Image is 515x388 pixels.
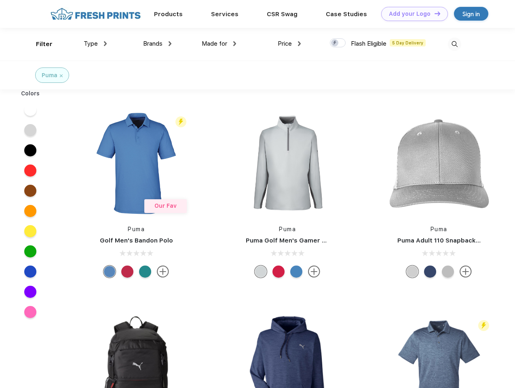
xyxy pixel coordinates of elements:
[128,226,145,232] a: Puma
[389,11,431,17] div: Add your Logo
[202,40,227,47] span: Made for
[154,202,177,209] span: Our Fav
[48,7,143,21] img: fo%20logo%202.webp
[143,40,163,47] span: Brands
[406,266,418,278] div: Quarry Brt Whit
[139,266,151,278] div: Green Lagoon
[84,40,98,47] span: Type
[442,266,454,278] div: Quarry with Brt Whit
[290,266,302,278] div: Bright Cobalt
[435,11,440,16] img: DT
[278,40,292,47] span: Price
[267,11,298,18] a: CSR Swag
[104,41,107,46] img: dropdown.png
[255,266,267,278] div: High Rise
[272,266,285,278] div: Ski Patrol
[298,41,301,46] img: dropdown.png
[454,7,488,21] a: Sign in
[60,74,63,77] img: filter_cancel.svg
[121,266,133,278] div: Ski Patrol
[15,89,46,98] div: Colors
[431,226,447,232] a: Puma
[42,71,57,80] div: Puma
[233,41,236,46] img: dropdown.png
[157,266,169,278] img: more.svg
[175,116,186,127] img: flash_active_toggle.svg
[154,11,183,18] a: Products
[211,11,239,18] a: Services
[100,237,173,244] a: Golf Men's Bandon Polo
[279,226,296,232] a: Puma
[390,39,426,46] span: 5 Day Delivery
[82,110,190,217] img: func=resize&h=266
[478,320,489,331] img: flash_active_toggle.svg
[385,110,493,217] img: func=resize&h=266
[462,9,480,19] div: Sign in
[460,266,472,278] img: more.svg
[36,40,53,49] div: Filter
[351,40,386,47] span: Flash Eligible
[169,41,171,46] img: dropdown.png
[424,266,436,278] div: Peacoat with Qut Shd
[234,110,341,217] img: func=resize&h=266
[103,266,116,278] div: Lake Blue
[308,266,320,278] img: more.svg
[246,237,374,244] a: Puma Golf Men's Gamer Golf Quarter-Zip
[448,38,461,51] img: desktop_search.svg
